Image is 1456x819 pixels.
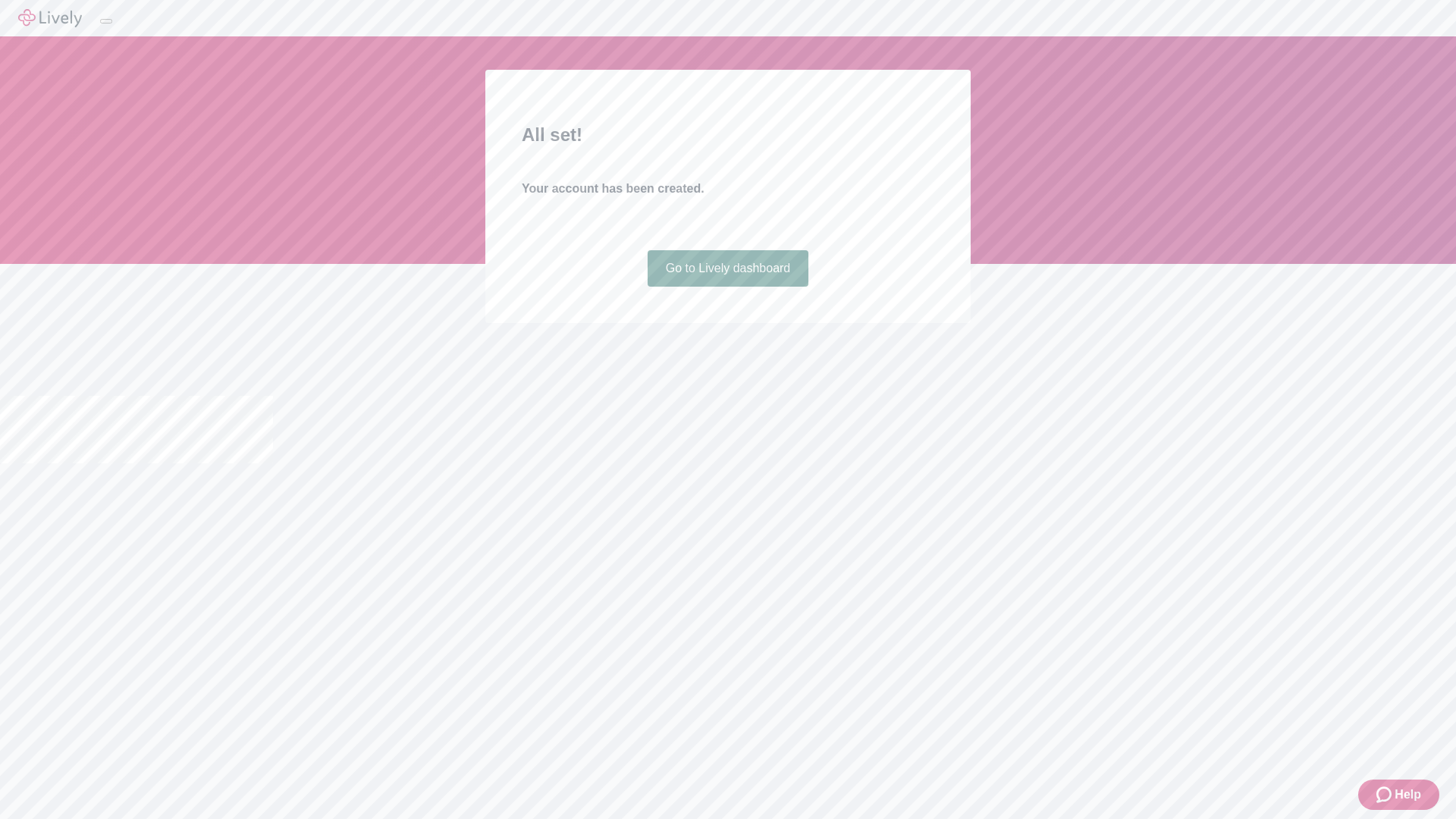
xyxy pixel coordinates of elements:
[522,180,934,198] h4: Your account has been created.
[522,121,934,149] h2: All set!
[18,9,82,27] img: Lively
[648,250,809,287] a: Go to Lively dashboard
[100,19,112,24] button: Log out
[1395,786,1421,804] span: Help
[1376,786,1395,804] svg: Zendesk support icon
[1358,780,1439,810] button: Zendesk support iconHelp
